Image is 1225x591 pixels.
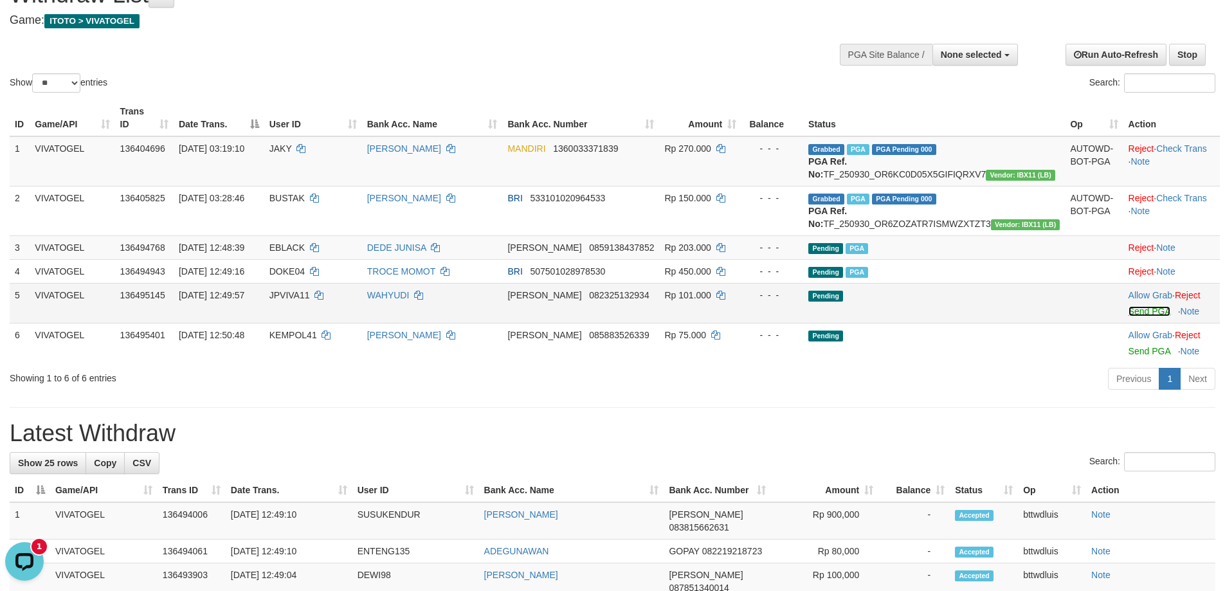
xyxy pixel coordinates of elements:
[803,100,1065,136] th: Status
[747,142,798,155] div: - - -
[669,522,729,532] span: Copy 083815662631 to clipboard
[530,193,605,203] span: Copy 533101020964533 to clipboard
[30,283,114,323] td: VIVATOGEL
[1091,570,1111,580] a: Note
[179,330,244,340] span: [DATE] 12:50:48
[120,266,165,277] span: 136494943
[1129,143,1154,154] a: Reject
[1123,259,1220,283] td: ·
[367,143,441,154] a: [PERSON_NAME]
[132,458,151,468] span: CSV
[10,502,50,540] td: 1
[352,502,479,540] td: SUSUKENDUR
[158,478,226,502] th: Trans ID: activate to sort column ascending
[1123,186,1220,235] td: · ·
[367,330,441,340] a: [PERSON_NAME]
[507,330,581,340] span: [PERSON_NAME]
[1156,242,1175,253] a: Note
[1175,330,1201,340] a: Reject
[120,143,165,154] span: 136404696
[484,570,558,580] a: [PERSON_NAME]
[846,243,868,254] span: Marked by bttmaster
[803,136,1065,186] td: TF_250930_OR6KC0D05X5GIFIQRXV7
[1066,44,1166,66] a: Run Auto-Refresh
[10,73,107,93] label: Show entries
[1129,290,1175,300] span: ·
[1018,478,1086,502] th: Op: activate to sort column ascending
[30,136,114,186] td: VIVATOGEL
[847,144,869,155] span: Marked by bttrenal
[1065,186,1123,235] td: AUTOWD-BOT-PGA
[1129,330,1172,340] a: Allow Grab
[808,291,843,302] span: Pending
[1123,323,1220,363] td: ·
[507,242,581,253] span: [PERSON_NAME]
[1123,283,1220,323] td: ·
[808,194,844,205] span: Grabbed
[367,266,435,277] a: TROCE MOMOT
[158,502,226,540] td: 136494006
[664,242,711,253] span: Rp 203.000
[179,266,244,277] span: [DATE] 12:49:16
[50,478,158,502] th: Game/API: activate to sort column ascending
[50,502,158,540] td: VIVATOGEL
[269,193,305,203] span: BUSTAK
[1129,346,1170,356] a: Send PGA
[10,136,30,186] td: 1
[86,452,125,474] a: Copy
[1130,206,1150,216] a: Note
[367,290,410,300] a: WAHYUDI
[1180,368,1215,390] a: Next
[955,547,994,558] span: Accepted
[950,478,1018,502] th: Status: activate to sort column ascending
[1129,330,1175,340] span: ·
[589,330,649,340] span: Copy 085883526339 to clipboard
[179,143,244,154] span: [DATE] 03:19:10
[1156,143,1207,154] a: Check Trans
[986,170,1055,181] span: Vendor URL: https://dashboard.q2checkout.com/secure
[1065,100,1123,136] th: Op: activate to sort column ascending
[179,290,244,300] span: [DATE] 12:49:57
[367,242,426,253] a: DEDE JUNISA
[120,242,165,253] span: 136494768
[502,100,659,136] th: Bank Acc. Number: activate to sort column ascending
[174,100,264,136] th: Date Trans.: activate to sort column descending
[269,290,310,300] span: JPVIVA11
[669,546,699,556] span: GOPAY
[747,329,798,341] div: - - -
[808,331,843,341] span: Pending
[484,509,558,520] a: [PERSON_NAME]
[226,478,352,502] th: Date Trans.: activate to sort column ascending
[664,478,771,502] th: Bank Acc. Number: activate to sort column ascending
[120,193,165,203] span: 136405825
[1156,193,1207,203] a: Check Trans
[226,540,352,563] td: [DATE] 12:49:10
[941,50,1002,60] span: None selected
[120,290,165,300] span: 136495145
[10,367,501,385] div: Showing 1 to 6 of 6 entries
[1181,306,1200,316] a: Note
[1018,502,1086,540] td: bttwdluis
[846,267,868,278] span: PGA
[1086,478,1215,502] th: Action
[771,478,878,502] th: Amount: activate to sort column ascending
[808,243,843,254] span: Pending
[30,323,114,363] td: VIVATOGEL
[30,186,114,235] td: VIVATOGEL
[1108,368,1159,390] a: Previous
[507,290,581,300] span: [PERSON_NAME]
[1181,346,1200,356] a: Note
[1129,306,1170,316] a: Send PGA
[1169,44,1206,66] a: Stop
[878,478,950,502] th: Balance: activate to sort column ascending
[226,502,352,540] td: [DATE] 12:49:10
[479,478,664,502] th: Bank Acc. Name: activate to sort column ascending
[878,502,950,540] td: -
[1124,73,1215,93] input: Search:
[10,100,30,136] th: ID
[932,44,1018,66] button: None selected
[1175,290,1201,300] a: Reject
[507,266,522,277] span: BRI
[94,458,116,468] span: Copy
[808,156,847,179] b: PGA Ref. No:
